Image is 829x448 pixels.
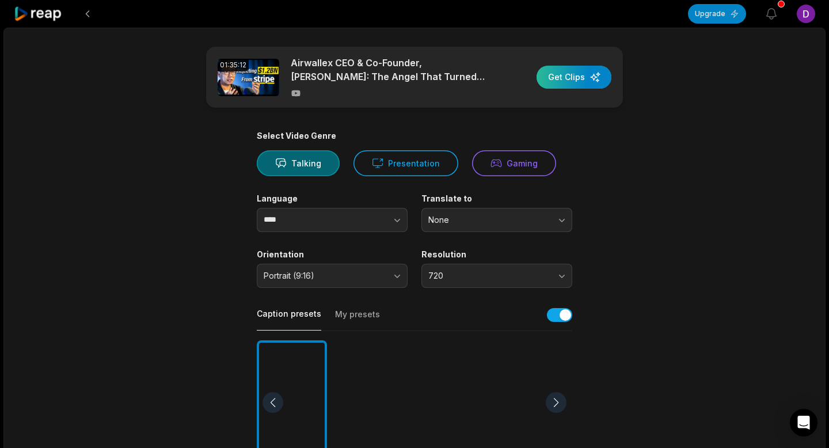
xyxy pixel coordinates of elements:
button: Portrait (9:16) [257,264,408,288]
span: None [428,215,549,225]
label: Orientation [257,249,408,260]
button: Talking [257,150,340,176]
button: Caption presets [257,308,321,331]
label: Resolution [421,249,572,260]
label: Language [257,193,408,204]
button: Upgrade [688,4,746,24]
button: None [421,208,572,232]
div: Select Video Genre [257,131,572,141]
p: Airwallex CEO & Co-Founder, [PERSON_NAME]: The Angel That Turned $1M into $1BN [291,56,489,83]
button: Gaming [472,150,556,176]
button: Presentation [353,150,458,176]
div: Open Intercom Messenger [790,409,817,436]
span: 720 [428,271,549,281]
button: Get Clips [537,66,611,89]
div: 01:35:12 [218,59,249,71]
span: Portrait (9:16) [264,271,385,281]
label: Translate to [421,193,572,204]
button: My presets [335,309,380,331]
button: 720 [421,264,572,288]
